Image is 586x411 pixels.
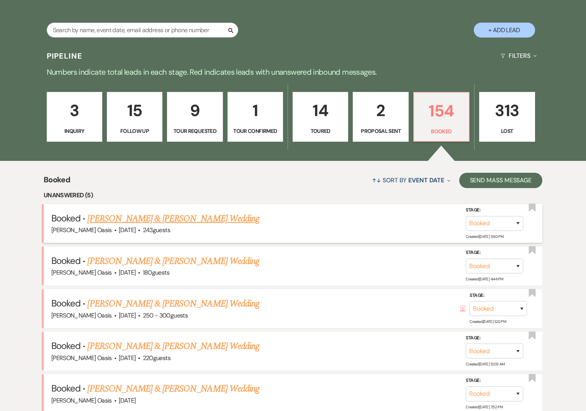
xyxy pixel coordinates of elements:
p: Tour Confirmed [232,127,278,135]
p: Tour Requested [172,127,218,135]
label: Stage: [466,334,523,342]
span: [DATE] [119,226,136,234]
span: [PERSON_NAME] Oasis [51,354,112,362]
span: 250 - 300 guests [143,311,188,319]
span: Booked [51,297,80,309]
a: 1Tour Confirmed [228,92,283,142]
a: [PERSON_NAME] & [PERSON_NAME] Wedding [87,254,259,268]
span: [DATE] [119,354,136,362]
span: Created: [DATE] 12:03 AM [466,362,504,367]
button: Send Mass Message [459,173,543,188]
label: Stage: [466,249,523,257]
span: [DATE] [119,311,136,319]
a: 14Toured [293,92,348,142]
a: 313Lost [479,92,535,142]
a: 15Follow Up [107,92,162,142]
span: 220 guests [143,354,170,362]
span: [PERSON_NAME] Oasis [51,226,112,234]
p: 9 [172,98,218,123]
p: 15 [112,98,157,123]
span: Created: [DATE] 4:44 PM [466,277,503,282]
a: [PERSON_NAME] & [PERSON_NAME] Wedding [87,297,259,311]
p: 313 [484,98,530,123]
span: 243 guests [143,226,170,234]
span: ↑↓ [372,176,381,184]
p: Toured [298,127,343,135]
span: [PERSON_NAME] Oasis [51,311,112,319]
p: Booked [419,127,464,136]
span: Event Date [408,176,444,184]
a: [PERSON_NAME] & [PERSON_NAME] Wedding [87,212,259,226]
button: Filters [498,46,539,66]
p: Lost [484,127,530,135]
p: 2 [358,98,403,123]
label: Stage: [466,206,523,215]
p: Numbers indicate total leads in each stage. Red indicates leads with unanswered inbound messages. [17,66,569,78]
span: Created: [DATE] 5:50 PM [466,234,503,239]
span: [DATE] [119,269,136,277]
span: Booked [51,212,80,224]
span: [PERSON_NAME] Oasis [51,269,112,277]
a: [PERSON_NAME] & [PERSON_NAME] Wedding [87,382,259,396]
p: Proposal Sent [358,127,403,135]
span: Created: [DATE] 7:52 PM [466,404,503,409]
a: 9Tour Requested [167,92,223,142]
span: [DATE] [119,396,136,404]
p: Follow Up [112,127,157,135]
p: 14 [298,98,343,123]
p: Inquiry [52,127,97,135]
p: 3 [52,98,97,123]
a: 154Booked [413,92,470,142]
label: Stage: [470,291,527,300]
span: Booked [51,382,80,394]
button: Sort By Event Date [369,170,453,190]
span: Booked [51,255,80,267]
p: 154 [419,98,464,124]
span: Booked [44,174,70,190]
label: Stage: [466,377,523,385]
input: Search by name, event date, email address or phone number [47,23,238,38]
h3: Pipeline [47,51,83,61]
a: [PERSON_NAME] & [PERSON_NAME] Wedding [87,339,259,353]
a: 3Inquiry [47,92,102,142]
span: Booked [51,340,80,352]
li: Unanswered (5) [44,190,542,200]
span: 180 guests [143,269,169,277]
span: [PERSON_NAME] Oasis [51,396,112,404]
span: Created: [DATE] 1:20 PM [470,319,506,324]
a: 2Proposal Sent [353,92,408,142]
p: 1 [232,98,278,123]
button: + Add Lead [474,23,535,38]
